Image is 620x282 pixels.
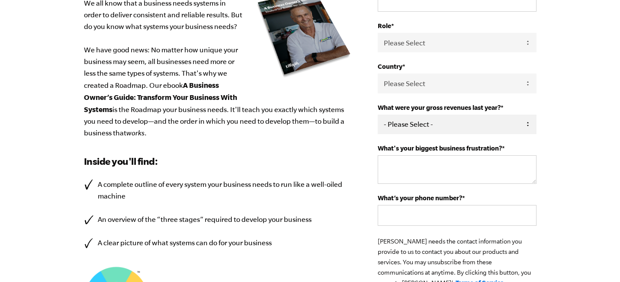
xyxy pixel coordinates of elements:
[84,237,352,249] li: A clear picture of what systems can do for your business
[378,104,501,111] span: What were your gross revenues last year?
[84,154,352,168] h3: Inside you'll find:
[84,214,352,225] li: An overview of the “three stages” required to develop your business
[378,144,502,152] span: What's your biggest business frustration?
[577,240,620,282] iframe: Chat Widget
[126,129,145,137] em: works
[378,194,462,202] span: What’s your phone number?
[84,179,352,202] li: A complete outline of every system your business needs to run like a well-oiled machine
[378,22,391,29] span: Role
[378,63,402,70] span: Country
[84,81,237,113] b: A Business Owner’s Guide: Transform Your Business With Systems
